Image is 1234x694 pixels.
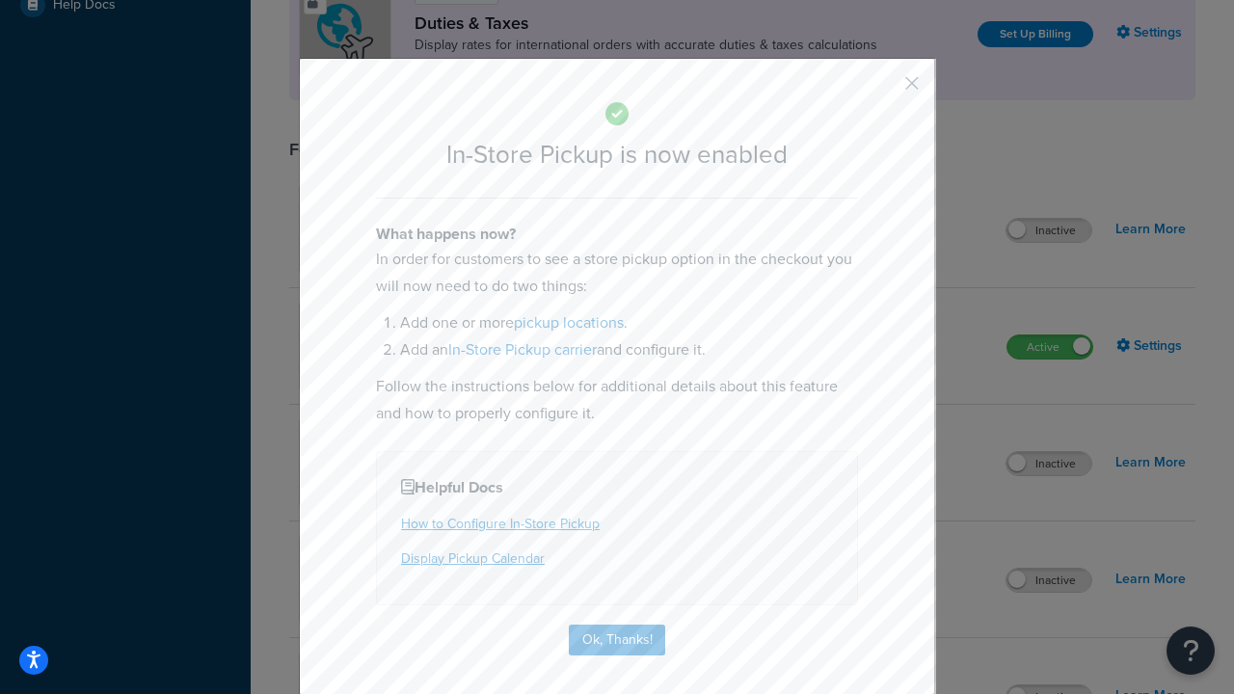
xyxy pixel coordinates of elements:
li: Add an and configure it. [400,336,858,363]
button: Ok, Thanks! [569,625,665,655]
h2: In-Store Pickup is now enabled [376,141,858,169]
a: In-Store Pickup carrier [448,338,597,360]
h4: What happens now? [376,223,858,246]
p: Follow the instructions below for additional details about this feature and how to properly confi... [376,373,858,427]
a: Display Pickup Calendar [401,548,545,569]
li: Add one or more . [400,309,858,336]
p: In order for customers to see a store pickup option in the checkout you will now need to do two t... [376,246,858,300]
a: How to Configure In-Store Pickup [401,514,600,534]
a: pickup locations [514,311,624,334]
h4: Helpful Docs [401,476,833,499]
